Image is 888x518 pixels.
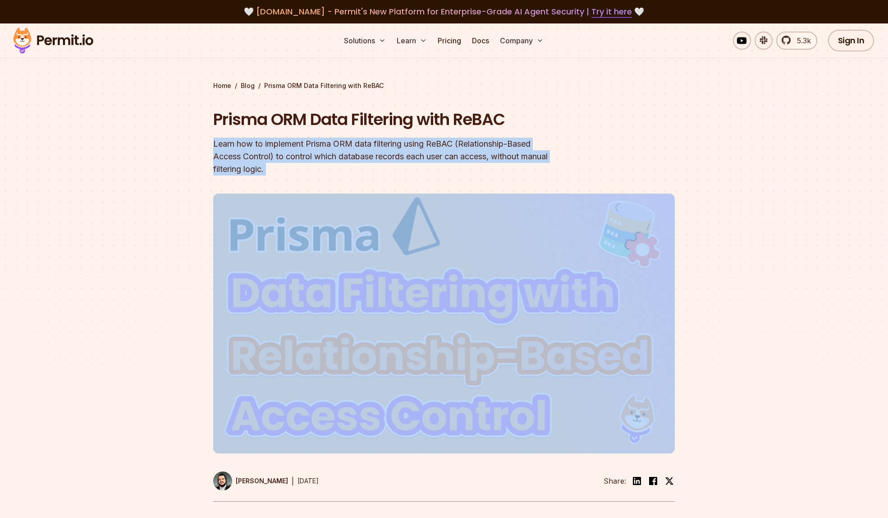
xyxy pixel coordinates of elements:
[213,472,232,490] img: Gabriel L. Manor
[648,476,659,486] img: facebook
[213,472,288,490] a: [PERSON_NAME]
[213,81,675,90] div: / /
[256,6,632,17] span: [DOMAIN_NAME] - Permit's New Platform for Enterprise-Grade AI Agent Security |
[665,476,674,486] img: twitter
[241,81,255,90] a: Blog
[213,194,675,453] img: Prisma ORM Data Filtering with ReBAC
[632,476,642,486] img: linkedin
[213,81,231,90] a: Home
[496,32,547,50] button: Company
[468,32,493,50] a: Docs
[591,6,632,18] a: Try it here
[213,108,559,131] h1: Prisma ORM Data Filtering with ReBAC
[298,477,319,485] time: [DATE]
[292,476,294,486] div: |
[393,32,430,50] button: Learn
[236,476,288,486] p: [PERSON_NAME]
[434,32,465,50] a: Pricing
[776,32,817,50] a: 5.3k
[340,32,389,50] button: Solutions
[213,138,559,176] div: Learn how to implement Prisma ORM data filtering using ReBAC (Relationship-Based Access Control) ...
[22,5,866,18] div: 🤍 🤍
[828,30,874,51] a: Sign In
[792,35,811,46] span: 5.3k
[9,25,97,56] img: Permit logo
[604,476,626,486] li: Share:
